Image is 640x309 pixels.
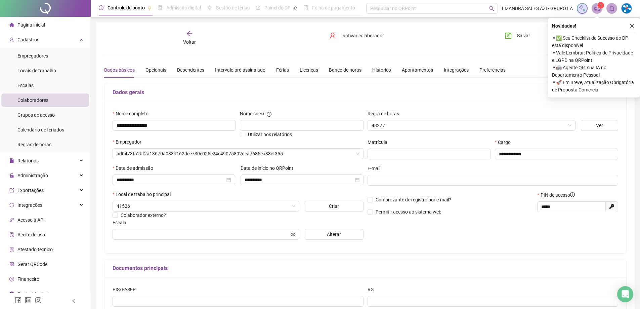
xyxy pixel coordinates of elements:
[305,229,364,240] button: Alterar
[368,165,385,172] label: E-mail
[17,232,45,237] span: Aceite de uso
[291,232,295,237] span: eye
[502,5,573,12] span: LIZANDRA SALES AZI - GRUPO LA
[329,66,361,74] div: Banco de horas
[622,3,632,13] img: 51907
[600,3,602,8] span: 1
[9,203,14,207] span: sync
[267,112,271,117] span: info-circle
[117,149,359,159] span: ad0473fa2bf2a13670a083d162dee730c025e24e49075802dca7685ca33ef355
[9,232,14,237] span: audit
[329,32,336,39] span: user-delete
[113,219,131,226] label: Escala
[9,218,14,222] span: api
[594,5,600,11] span: notification
[186,30,193,37] span: arrow-left
[9,262,14,267] span: qrcode
[145,66,166,74] div: Opcionais
[630,24,634,28] span: close
[17,68,56,73] span: Locais de trabalho
[99,5,103,10] span: clock-circle
[609,5,615,11] span: bell
[9,37,14,42] span: user-add
[570,192,575,197] span: info-circle
[552,64,636,79] span: ⚬ 🤖 Agente QR: sua IA no Departamento Pessoal
[9,173,14,178] span: lock
[17,262,47,267] span: Gerar QRCode
[71,299,76,303] span: left
[117,201,295,211] span: 41526
[581,120,618,131] button: Ver
[376,197,451,202] span: Comprovante de registro por e-mail?
[552,34,636,49] span: ⚬ ✅ Seu Checklist de Sucesso do DP está disponível
[368,139,392,146] label: Matrícula
[25,297,32,304] span: linkedin
[489,6,494,11] span: search
[17,173,48,178] span: Administração
[17,22,45,28] span: Página inicial
[17,112,55,118] span: Grupos de acesso
[341,32,384,39] span: Inativar colaborador
[9,292,14,296] span: info-circle
[9,277,14,281] span: dollar
[479,66,506,74] div: Preferências
[372,66,391,74] div: Histórico
[147,6,152,10] span: pushpin
[505,32,512,39] span: save
[17,83,34,88] span: Escalas
[158,5,162,10] span: file-done
[329,202,339,210] span: Criar
[552,49,636,64] span: ⚬ Vale Lembrar: Política de Privacidade e LGPD na QRPoint
[500,30,535,41] button: Salvar
[300,66,318,74] div: Licenças
[240,110,265,117] span: Nome social
[368,110,403,117] label: Regra de horas
[9,23,14,27] span: home
[121,213,166,218] span: Colaborador externo?
[183,39,196,45] span: Voltar
[579,5,586,12] img: sparkle-icon.fc2bf0ac1784a2077858766a79e2daf3.svg
[113,138,146,146] label: Empregador
[327,231,341,238] span: Alterar
[207,5,212,10] span: sun
[15,297,22,304] span: facebook
[376,209,441,215] span: Permitir acesso ao sistema web
[9,188,14,193] span: export
[104,66,135,74] div: Dados básicos
[372,120,571,130] span: 48277
[113,264,618,272] h5: Documentos principais
[495,139,515,146] label: Cargo
[177,66,204,74] div: Dependentes
[248,132,292,137] span: Utilizar nos relatórios
[9,158,14,163] span: file
[113,191,175,198] label: Local de trabalho principal
[113,164,158,172] label: Data de admissão
[541,191,575,199] span: PIN de acesso
[17,202,42,208] span: Integrações
[113,88,618,96] h5: Dados gerais
[113,286,140,293] label: PIS/PASEP
[444,66,469,74] div: Integrações
[113,110,153,117] label: Nome completo
[17,158,39,163] span: Relatórios
[17,53,48,59] span: Empregadores
[17,291,51,297] span: Central de ajuda
[17,276,39,282] span: Financeiro
[276,66,289,74] div: Férias
[552,79,636,93] span: ⚬ 🚀 Em Breve, Atualização Obrigatória de Proposta Comercial
[264,5,291,10] span: Painel do DP
[17,37,39,42] span: Cadastros
[597,2,604,9] sup: 1
[368,286,378,293] label: RG
[17,142,51,147] span: Regras de horas
[303,5,308,10] span: book
[312,5,355,10] span: Folha de pagamento
[17,188,44,193] span: Exportações
[293,6,297,10] span: pushpin
[35,297,42,304] span: instagram
[216,5,250,10] span: Gestão de férias
[215,66,265,74] div: Intervalo pré-assinalado
[517,32,530,39] span: Salvar
[17,247,53,252] span: Atestado técnico
[552,22,576,30] span: Novidades !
